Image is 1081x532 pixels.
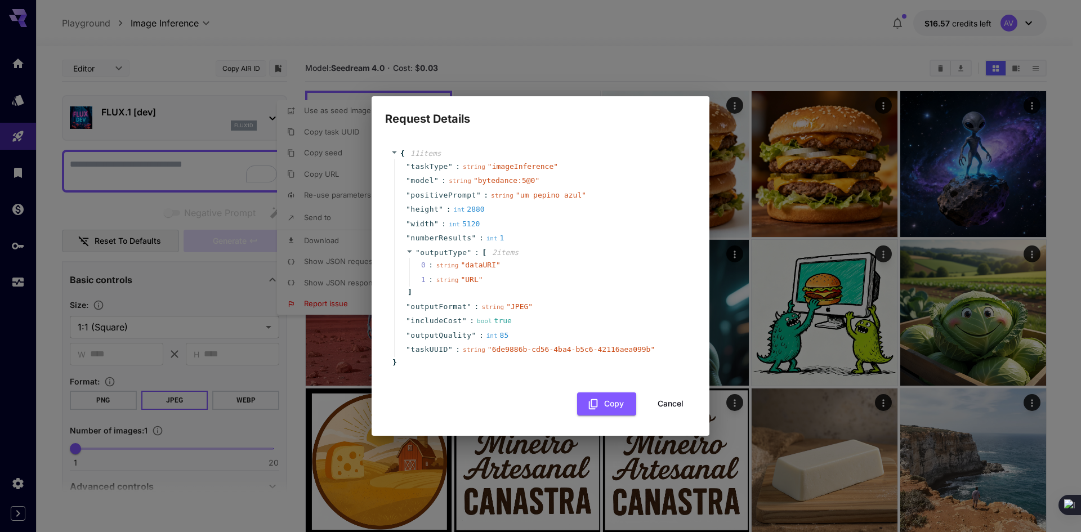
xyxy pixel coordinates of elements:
[463,163,485,171] span: string
[410,344,448,355] span: taskUUID
[406,316,410,325] span: "
[481,303,504,311] span: string
[406,234,410,242] span: "
[434,220,439,228] span: "
[486,235,498,242] span: int
[577,392,636,415] button: Copy
[441,175,446,186] span: :
[448,162,453,171] span: "
[400,148,405,159] span: {
[406,345,410,354] span: "
[645,392,696,415] button: Cancel
[439,205,443,213] span: "
[436,276,459,284] span: string
[479,233,484,244] span: :
[455,344,460,355] span: :
[461,275,483,284] span: " URL "
[446,204,451,215] span: :
[406,162,410,171] span: "
[410,315,462,327] span: includeCost
[488,345,655,354] span: " 6de9886b-cd56-4ba4-b5c6-42116aea099b "
[488,162,558,171] span: " imageInference "
[410,301,467,312] span: outputFormat
[491,192,513,199] span: string
[486,330,509,341] div: 85
[410,204,439,215] span: height
[486,233,504,244] div: 1
[406,331,410,339] span: "
[428,260,433,271] div: :
[479,330,484,341] span: :
[455,161,460,172] span: :
[416,248,420,257] span: "
[467,302,471,311] span: "
[391,357,397,368] span: }
[462,316,467,325] span: "
[406,191,410,199] span: "
[420,248,467,257] span: outputType
[475,301,479,312] span: :
[410,190,476,201] span: positivePrompt
[410,149,441,158] span: 11 item s
[448,345,453,354] span: "
[410,330,471,341] span: outputQuality
[421,274,436,285] span: 1
[467,248,472,257] span: "
[406,220,410,228] span: "
[410,175,434,186] span: model
[453,206,464,213] span: int
[449,218,480,230] div: 5120
[406,302,410,311] span: "
[406,176,410,185] span: "
[477,315,512,327] div: true
[436,262,459,269] span: string
[406,287,412,298] span: ]
[410,161,448,172] span: taskType
[475,247,479,258] span: :
[492,248,519,257] span: 2 item s
[474,176,539,185] span: " bytedance:5@0 "
[486,332,498,339] span: int
[461,261,500,269] span: " dataURI "
[449,221,460,228] span: int
[516,191,586,199] span: " um pepino azul "
[406,205,410,213] span: "
[449,177,471,185] span: string
[470,315,474,327] span: :
[441,218,446,230] span: :
[428,274,433,285] div: :
[506,302,533,311] span: " JPEG "
[410,218,434,230] span: width
[421,260,436,271] span: 0
[434,176,439,185] span: "
[477,318,492,325] span: bool
[410,233,471,244] span: numberResults
[472,331,476,339] span: "
[472,234,476,242] span: "
[463,346,485,354] span: string
[372,96,709,128] h2: Request Details
[453,204,484,215] div: 2880
[476,191,481,199] span: "
[482,247,486,258] span: [
[484,190,488,201] span: :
